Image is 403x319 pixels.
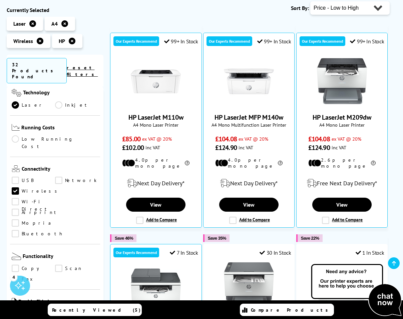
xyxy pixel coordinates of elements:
[229,217,270,224] label: Add to Compare
[300,174,384,193] div: modal_delivery
[296,234,323,242] button: Save 22%
[131,268,181,318] img: HP LaserJet MFP M234sdw
[59,38,65,44] span: HP
[207,122,291,128] span: A4 Mono Multifunction Laser Printer
[55,177,98,184] a: Network
[7,58,67,83] span: 32 Products Found
[12,198,55,206] a: Wi-Fi Direct
[145,144,160,151] span: inc VAT
[317,56,367,106] img: HP LaserJet M209dw
[55,101,98,109] a: Inkjet
[12,220,55,227] a: Mopria
[356,249,384,256] div: 1 In Stock
[114,174,198,193] div: modal_delivery
[300,122,384,128] span: A4 Mono Laser Printer
[48,304,142,316] a: Recently Viewed (5)
[332,144,346,151] span: inc VAT
[219,198,279,212] a: View
[313,113,371,122] a: HP LaserJet M209dw
[131,101,181,108] a: HP LaserJet M110w
[239,144,253,151] span: inc VAT
[312,198,372,212] a: View
[122,143,144,152] span: £102.00
[215,113,283,122] a: HP LaserJet MFP M140w
[113,36,159,46] div: Our Experts Recommend
[12,209,59,216] a: Airprint
[7,7,103,13] div: Currently Selected
[215,143,237,152] span: £124.90
[18,298,98,306] span: Double Sided
[12,298,17,305] img: Double Sided
[317,101,367,108] a: HP LaserJet M209dw
[128,113,183,122] a: HP LaserJet M110w
[332,136,361,142] span: ex VAT @ 20%
[131,56,181,106] img: HP LaserJet M110w
[170,249,198,256] div: 7 In Stock
[52,307,141,313] span: Recently Viewed (5)
[23,89,98,98] span: Technology
[12,101,55,109] a: Laser
[215,135,237,143] span: £104.08
[350,38,384,45] div: 99+ In Stock
[67,65,98,77] a: reset filters
[308,143,330,152] span: £124.90
[55,265,98,272] a: Scan
[12,188,61,195] a: Wireless
[203,234,230,242] button: Save 35%
[257,38,291,45] div: 99+ In Stock
[208,236,226,241] span: Save 35%
[113,248,159,257] div: Our Experts Recommend
[142,136,172,142] span: ex VAT @ 20%
[12,166,20,172] img: Connectivity
[12,136,98,150] a: Low Running Cost
[164,38,198,45] div: 99+ In Stock
[12,124,20,131] img: Running Costs
[308,157,376,169] li: 2.6p per mono page
[322,217,363,224] label: Add to Compare
[239,136,268,142] span: ex VAT @ 20%
[22,166,98,174] span: Connectivity
[12,230,64,238] a: Bluetooth
[21,124,98,132] span: Running Costs
[300,36,345,46] div: Our Experts Recommend
[308,135,330,143] span: £104.08
[310,263,403,318] img: Open Live Chat window
[12,253,21,260] img: Functionality
[122,135,140,143] span: £85.00
[12,276,55,283] a: Fax
[224,261,274,311] img: HP LaserJet MFP M234dw
[291,5,309,11] span: Sort By:
[115,236,133,241] span: Save 46%
[301,236,319,241] span: Save 22%
[136,217,177,224] label: Add to Compare
[51,20,58,27] span: A4
[122,157,189,169] li: 4.0p per mono page
[12,265,55,272] a: Copy
[12,177,55,184] a: USB
[13,20,26,27] span: Laser
[260,249,291,256] div: 30 In Stock
[110,234,136,242] button: Save 46%
[126,198,185,212] a: View
[23,253,98,262] span: Functionality
[224,56,274,106] img: HP LaserJet MFP M140w
[207,174,291,193] div: modal_delivery
[224,101,274,108] a: HP LaserJet MFP M140w
[114,122,198,128] span: A4 Mono Laser Printer
[12,89,21,97] img: Technology
[317,261,367,311] img: HP LaserJet Pro 4002dw (Box Opened)
[10,273,17,281] div: 4
[13,38,33,44] span: Wireless
[251,307,332,313] span: Compare Products
[215,157,283,169] li: 4.0p per mono page
[207,36,252,46] div: Our Experts Recommend
[240,304,334,316] a: Compare Products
